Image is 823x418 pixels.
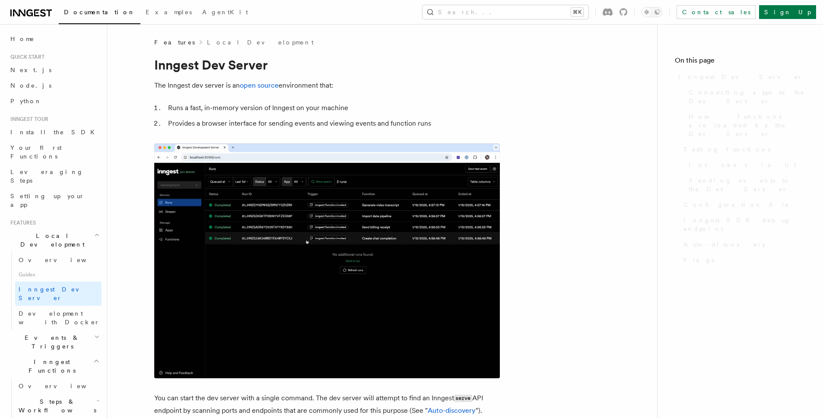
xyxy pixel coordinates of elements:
[19,286,92,301] span: Inngest Dev Server
[683,256,714,264] span: Flags
[10,66,51,73] span: Next.js
[7,164,102,188] a: Leveraging Steps
[423,5,588,19] button: Search...⌘K
[7,54,44,60] span: Quick start
[19,256,108,263] span: Overview
[642,7,662,17] button: Toggle dark mode
[680,212,806,237] a: Inngest SDK debug endpoint
[7,124,102,140] a: Install the SDK
[15,306,102,330] a: Development with Docker
[19,310,100,326] span: Development with Docker
[7,93,102,109] a: Python
[685,173,806,197] a: Sending events to the Dev Server
[140,3,197,23] a: Examples
[146,9,192,16] span: Examples
[15,378,102,394] a: Overview
[685,85,806,109] a: Connecting apps to the Dev Server
[165,102,500,114] li: Runs a fast, in-memory version of Inngest on your machine
[7,228,102,252] button: Local Development
[7,358,93,375] span: Inngest Functions
[154,143,500,378] img: Dev Server Demo
[15,397,96,415] span: Steps & Workflows
[64,9,135,16] span: Documentation
[7,62,102,78] a: Next.js
[10,35,35,43] span: Home
[683,200,789,209] span: Configuration file
[15,394,102,418] button: Steps & Workflows
[15,282,102,306] a: Inngest Dev Server
[680,142,806,157] a: Testing functions
[7,78,102,93] a: Node.js
[689,176,806,193] span: Sending events to the Dev Server
[19,383,108,389] span: Overview
[683,145,770,154] span: Testing functions
[7,330,102,354] button: Events & Triggers
[7,231,94,249] span: Local Development
[10,193,85,208] span: Setting up your app
[685,157,806,173] a: Invoke via UI
[683,216,806,233] span: Inngest SDK debug endpoint
[675,55,806,69] h4: On this page
[7,252,102,330] div: Local Development
[10,98,42,104] span: Python
[675,69,806,85] a: Inngest Dev Server
[154,79,500,92] p: The Inngest dev server is an environment that:
[7,188,102,212] a: Setting up your app
[197,3,253,23] a: AgentKit
[10,129,100,136] span: Install the SDK
[154,38,195,47] span: Features
[680,237,806,252] a: Auto-discovery
[680,252,806,268] a: Flags
[165,117,500,130] li: Provides a browser interface for sending events and viewing events and function runs
[202,9,248,16] span: AgentKit
[240,81,279,89] a: open source
[7,31,102,47] a: Home
[759,5,816,19] a: Sign Up
[689,161,804,169] span: Invoke via UI
[15,252,102,268] a: Overview
[59,3,140,24] a: Documentation
[680,197,806,212] a: Configuration file
[7,333,94,351] span: Events & Triggers
[154,57,500,73] h1: Inngest Dev Server
[7,219,36,226] span: Features
[207,38,314,47] a: Local Development
[7,354,102,378] button: Inngest Functions
[10,82,51,89] span: Node.js
[689,112,806,138] span: How functions are loaded by the Dev Server
[678,73,803,81] span: Inngest Dev Server
[677,5,756,19] a: Contact sales
[685,109,806,142] a: How functions are loaded by the Dev Server
[7,140,102,164] a: Your first Functions
[683,240,766,249] span: Auto-discovery
[15,268,102,282] span: Guides
[454,395,472,402] code: serve
[428,406,476,415] a: Auto-discovery
[10,168,83,184] span: Leveraging Steps
[571,8,583,16] kbd: ⌘K
[10,144,62,160] span: Your first Functions
[7,116,48,123] span: Inngest tour
[689,88,806,105] span: Connecting apps to the Dev Server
